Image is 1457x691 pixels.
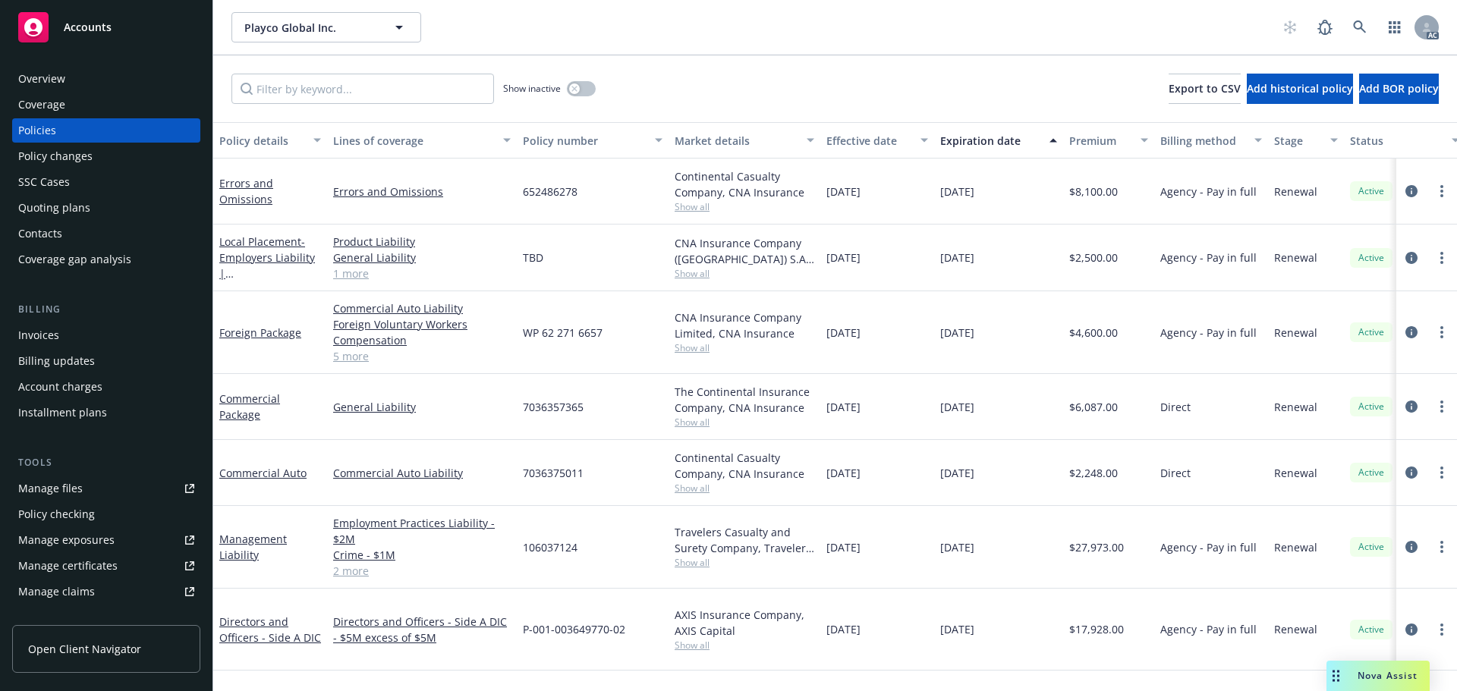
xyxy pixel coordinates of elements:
a: Manage certificates [12,554,200,578]
a: Switch app [1380,12,1410,42]
a: Coverage [12,93,200,117]
a: Policy checking [12,502,200,526]
span: $2,500.00 [1069,250,1118,265]
a: Coverage gap analysis [12,247,200,272]
button: Add BOR policy [1359,74,1439,104]
div: Invoices [18,323,59,347]
span: Agency - Pay in full [1160,325,1257,341]
a: circleInformation [1402,620,1421,639]
span: Accounts [64,21,112,33]
span: Active [1356,400,1386,413]
a: Accounts [12,6,200,49]
a: Billing updates [12,349,200,373]
span: Renewal [1274,184,1317,199]
button: Effective date [820,122,934,159]
span: Renewal [1274,539,1317,555]
span: [DATE] [826,465,861,481]
a: Report a Bug [1310,12,1340,42]
a: circleInformation [1402,323,1421,341]
div: Manage BORs [18,605,90,630]
a: Directors and Officers - Side A DIC [219,614,321,645]
a: circleInformation [1402,249,1421,267]
a: 2 more [333,563,511,579]
span: [DATE] [826,539,861,555]
span: Export to CSV [1169,81,1241,96]
span: Active [1356,251,1386,265]
a: Invoices [12,323,200,347]
div: Account charges [18,375,102,399]
div: Continental Casualty Company, CNA Insurance [675,450,814,482]
div: Contacts [18,221,62,246]
a: more [1433,620,1451,639]
div: Manage files [18,476,83,501]
span: [DATE] [826,250,861,265]
a: 1 more [333,265,511,281]
span: [DATE] [826,399,861,415]
button: Stage [1268,122,1344,159]
span: Agency - Pay in full [1160,184,1257,199]
a: Foreign Package [219,325,301,340]
span: [DATE] [940,184,974,199]
span: $4,600.00 [1069,325,1118,341]
button: Market details [669,122,820,159]
span: Direct [1160,399,1191,415]
span: Nova Assist [1358,669,1418,682]
a: more [1433,249,1451,267]
button: Expiration date [934,122,1063,159]
span: Active [1356,184,1386,198]
a: Commercial Auto Liability [333,300,511,316]
button: Policy number [517,122,669,159]
div: Drag to move [1326,661,1345,691]
span: $2,248.00 [1069,465,1118,481]
span: $6,087.00 [1069,399,1118,415]
a: Management Liability [219,532,287,562]
div: CNA Insurance Company Limited, CNA Insurance [675,309,814,341]
div: Billing updates [18,349,95,373]
span: [DATE] [826,325,861,341]
div: Manage claims [18,579,95,604]
a: SSC Cases [12,170,200,194]
span: Show all [675,639,814,652]
div: AXIS Insurance Company, AXIS Capital [675,607,814,639]
a: Employment Practices Liability - $2M [333,515,511,547]
span: Show all [675,556,814,569]
a: Crime - $1M [333,547,511,563]
div: Policy changes [18,144,93,168]
span: Add BOR policy [1359,81,1439,96]
a: Policy changes [12,144,200,168]
div: Policies [18,118,56,143]
div: Policy details [219,133,304,149]
span: [DATE] [826,184,861,199]
div: Lines of coverage [333,133,494,149]
span: TBD [523,250,543,265]
a: Manage BORs [12,605,200,630]
a: Search [1345,12,1375,42]
div: Tools [12,455,200,470]
span: 652486278 [523,184,577,199]
div: Billing method [1160,133,1245,149]
a: Quoting plans [12,196,200,220]
a: Product Liability [333,234,511,250]
a: Overview [12,67,200,91]
button: Add historical policy [1247,74,1353,104]
span: Direct [1160,465,1191,481]
a: Commercial Auto Liability [333,465,511,481]
div: Stage [1274,133,1321,149]
a: 5 more [333,348,511,364]
a: Directors and Officers - Side A DIC - $5M excess of $5M [333,614,511,645]
a: Contacts [12,221,200,246]
div: Status [1350,133,1443,149]
a: Policies [12,118,200,143]
span: Show all [675,482,814,495]
button: Lines of coverage [327,122,517,159]
a: Errors and Omissions [333,184,511,199]
span: Agency - Pay in full [1160,621,1257,637]
span: Active [1356,540,1386,554]
div: CNA Insurance Company ([GEOGRAPHIC_DATA]) S.A., CNA Insurance, CNA Insurance (International) [675,235,814,267]
a: circleInformation [1402,397,1421,416]
span: Renewal [1274,621,1317,637]
div: Installment plans [18,400,107,425]
div: Quoting plans [18,196,90,220]
div: Policy number [523,133,646,149]
a: Start snowing [1275,12,1305,42]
